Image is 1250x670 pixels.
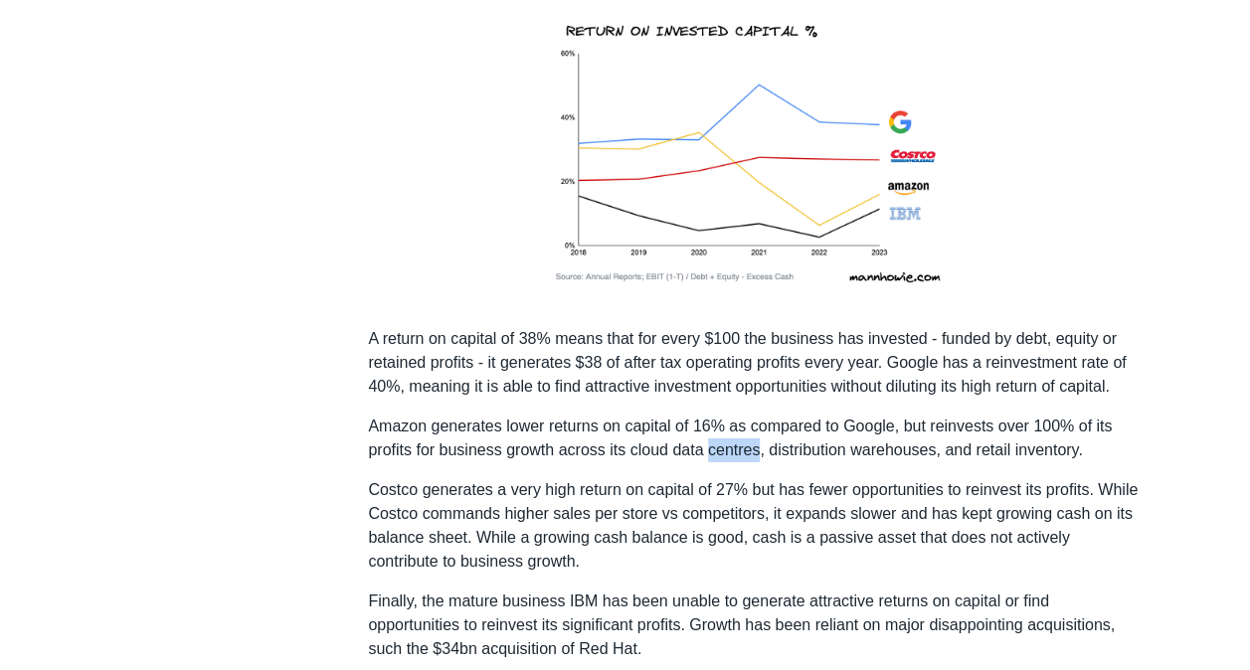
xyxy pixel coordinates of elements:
[368,327,1139,399] p: A return on capital of 38% means that for every $100 the business has invested - funded by debt, ...
[368,589,1139,661] p: Finally, the mature business IBM has been unable to generate attractive returns on capital or fin...
[537,3,971,311] img: roic trend
[368,478,1139,574] p: Costco generates a very high return on capital of 27% but has fewer opportunities to reinvest its...
[368,415,1139,462] p: Amazon generates lower returns on capital of 16% as compared to Google, but reinvests over 100% o...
